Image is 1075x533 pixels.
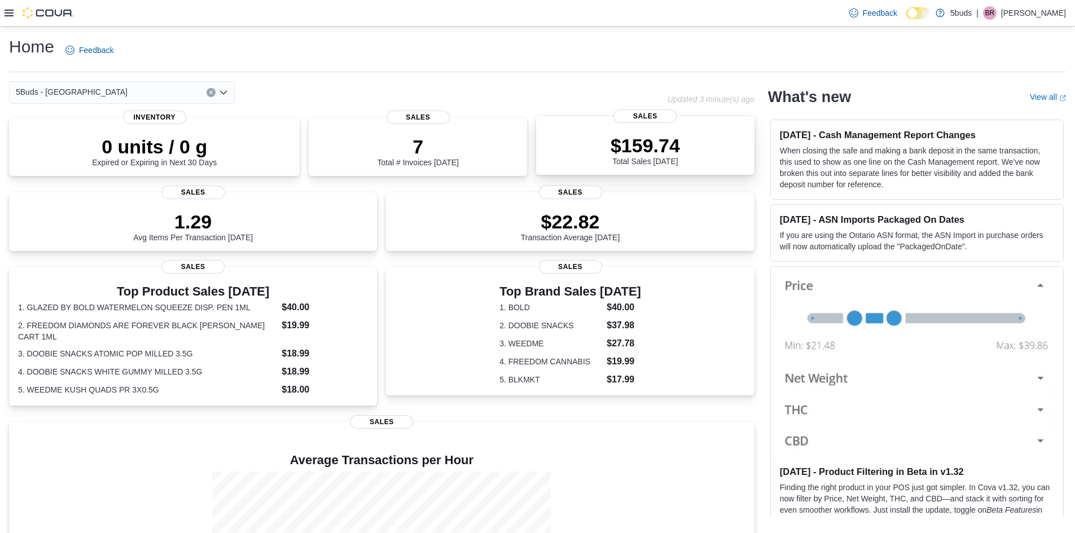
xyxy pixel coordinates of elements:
[983,6,997,20] div: Briannen Rubin
[18,320,277,342] dt: 2. FREEDOM DIAMONDS ARE FOREVER BLACK [PERSON_NAME] CART 1ML
[92,135,217,158] p: 0 units / 0 g
[282,347,368,360] dd: $18.99
[906,7,930,19] input: Dark Mode
[123,111,186,124] span: Inventory
[976,6,979,20] p: |
[1059,95,1066,102] svg: External link
[23,7,73,19] img: Cova
[161,186,225,199] span: Sales
[18,384,277,395] dt: 5. WEEDME KUSH QUADS PR 3X0.5G
[1030,92,1066,102] a: View allExternal link
[499,338,602,349] dt: 3. WEEDME
[985,6,995,20] span: BR
[282,365,368,378] dd: $18.99
[18,285,368,298] h3: Top Product Sales [DATE]
[499,374,602,385] dt: 5. BLKMKT
[499,320,602,331] dt: 2. DOOBIE SNACKS
[79,45,113,56] span: Feedback
[499,356,602,367] dt: 4. FREEDOM CANNABIS
[18,453,745,467] h4: Average Transactions per Hour
[161,260,225,274] span: Sales
[16,85,128,99] span: 5Buds - [GEOGRAPHIC_DATA]
[219,88,228,97] button: Open list of options
[986,505,1036,514] em: Beta Features
[18,366,277,377] dt: 4. DOOBIE SNACKS WHITE GUMMY MILLED 3.5G
[92,135,217,167] div: Expired or Expiring in Next 30 Days
[845,2,902,24] a: Feedback
[780,145,1054,190] p: When closing the safe and making a bank deposit in the same transaction, this used to show as one...
[780,466,1054,477] h3: [DATE] - Product Filtering in Beta in v1.32
[539,186,602,199] span: Sales
[863,7,897,19] span: Feedback
[611,134,680,166] div: Total Sales [DATE]
[282,301,368,314] dd: $40.00
[539,260,602,274] span: Sales
[780,129,1054,140] h3: [DATE] - Cash Management Report Changes
[9,36,54,58] h1: Home
[18,348,277,359] dt: 3. DOOBIE SNACKS ATOMIC POP MILLED 3.5G
[780,214,1054,225] h3: [DATE] - ASN Imports Packaged On Dates
[607,337,641,350] dd: $27.78
[387,111,450,124] span: Sales
[378,135,459,158] p: 7
[61,39,118,61] a: Feedback
[613,109,677,123] span: Sales
[499,285,641,298] h3: Top Brand Sales [DATE]
[378,135,459,167] div: Total # Invoices [DATE]
[607,319,641,332] dd: $37.98
[521,210,620,242] div: Transaction Average [DATE]
[768,88,851,106] h2: What's new
[607,355,641,368] dd: $19.99
[611,134,680,157] p: $159.74
[282,319,368,332] dd: $19.99
[18,302,277,313] dt: 1. GLAZED BY BOLD WATERMELON SQUEEZE DISP. PEN 1ML
[207,88,216,97] button: Clear input
[282,383,368,397] dd: $18.00
[499,302,602,313] dt: 1. BOLD
[133,210,253,233] p: 1.29
[133,210,253,242] div: Avg Items Per Transaction [DATE]
[521,210,620,233] p: $22.82
[607,373,641,386] dd: $17.99
[607,301,641,314] dd: $40.00
[668,95,754,104] p: Updated 3 minute(s) ago
[780,230,1054,252] p: If you are using the Ontario ASN format, the ASN Import in purchase orders will now automatically...
[1001,6,1066,20] p: [PERSON_NAME]
[350,415,413,429] span: Sales
[950,6,972,20] p: 5buds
